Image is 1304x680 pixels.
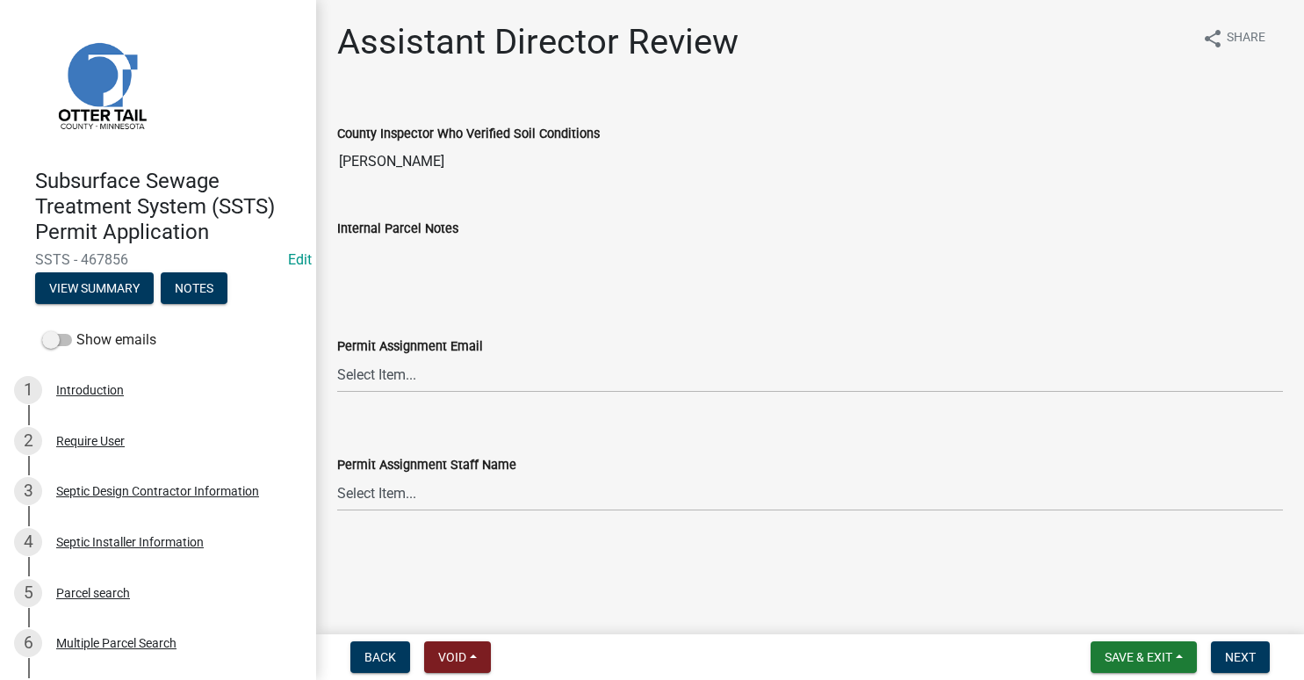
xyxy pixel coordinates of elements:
wm-modal-confirm: Notes [161,283,227,297]
span: Next [1225,650,1256,664]
span: Save & Exit [1105,650,1172,664]
button: shareShare [1188,21,1279,55]
div: 3 [14,477,42,505]
h4: Subsurface Sewage Treatment System (SSTS) Permit Application [35,169,302,244]
wm-modal-confirm: Edit Application Number [288,251,312,268]
div: 4 [14,528,42,556]
div: Septic Design Contractor Information [56,485,259,497]
button: Save & Exit [1091,641,1197,673]
div: Septic Installer Information [56,536,204,548]
div: Require User [56,435,125,447]
button: Notes [161,272,227,304]
div: 6 [14,629,42,657]
wm-modal-confirm: Summary [35,283,154,297]
label: Permit Assignment Staff Name [337,459,516,472]
div: 1 [14,376,42,404]
div: Multiple Parcel Search [56,637,177,649]
label: Show emails [42,329,156,351]
span: Share [1227,28,1265,49]
button: Back [350,641,410,673]
button: View Summary [35,272,154,304]
button: Next [1211,641,1270,673]
span: SSTS - 467856 [35,251,281,268]
span: Back [364,650,396,664]
label: Permit Assignment Email [337,341,483,353]
div: 2 [14,427,42,455]
img: Otter Tail County, Minnesota [35,18,167,150]
div: 5 [14,579,42,607]
label: County Inspector Who Verified Soil Conditions [337,128,600,141]
a: Edit [288,251,312,268]
span: Void [438,650,466,664]
div: Introduction [56,384,124,396]
i: share [1202,28,1223,49]
div: Parcel search [56,587,130,599]
label: Internal Parcel Notes [337,223,458,235]
h1: Assistant Director Review [337,21,738,63]
button: Void [424,641,491,673]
